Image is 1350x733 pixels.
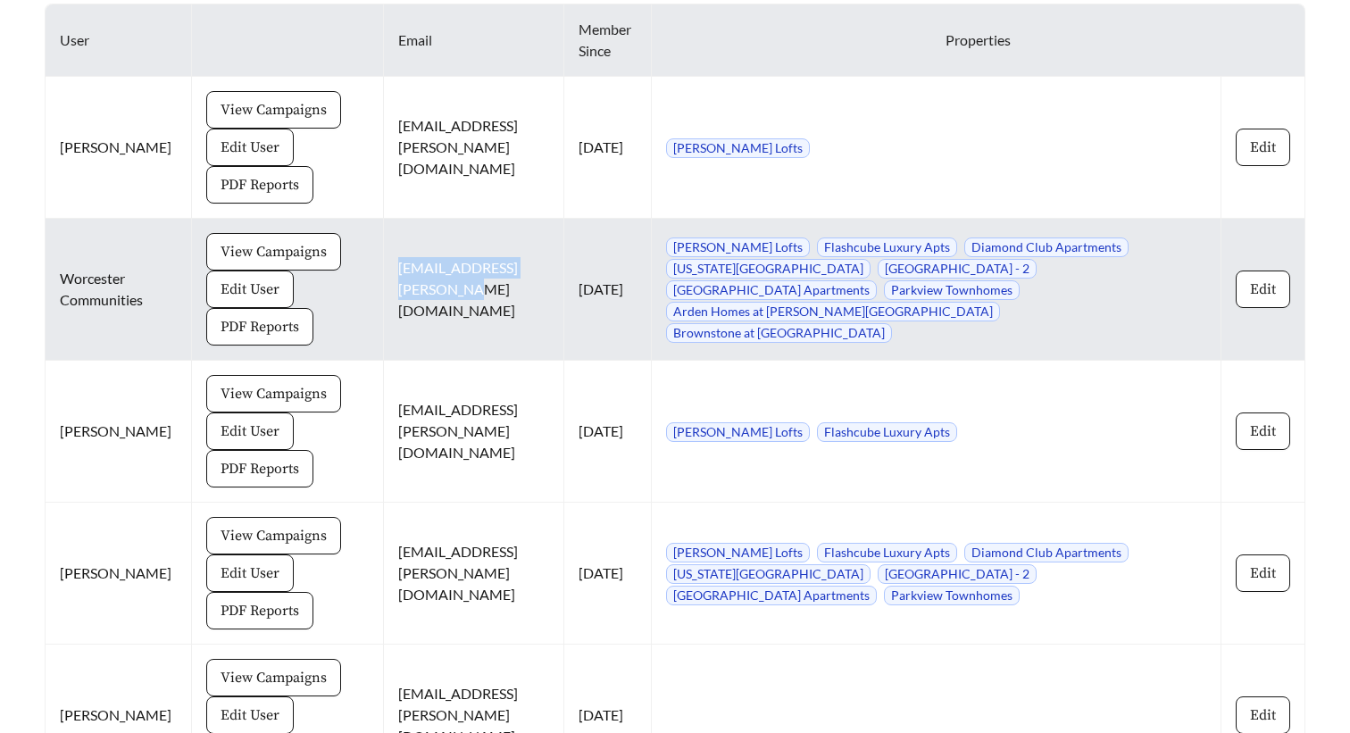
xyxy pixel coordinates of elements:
[666,323,892,343] span: Brownstone at [GEOGRAPHIC_DATA]
[46,361,192,503] td: [PERSON_NAME]
[884,586,1020,605] span: Parkview Townhomes
[206,242,341,259] a: View Campaigns
[221,421,279,442] span: Edit User
[564,503,651,645] td: [DATE]
[221,525,327,546] span: View Campaigns
[666,564,871,584] span: [US_STATE][GEOGRAPHIC_DATA]
[1250,562,1276,584] span: Edit
[564,77,651,219] td: [DATE]
[666,280,877,300] span: [GEOGRAPHIC_DATA] Apartments
[206,421,294,438] a: Edit User
[221,704,279,726] span: Edit User
[206,375,341,412] button: View Campaigns
[206,137,294,154] a: Edit User
[46,219,192,361] td: Worcester Communities
[564,4,651,77] th: Member Since
[564,219,651,361] td: [DATE]
[384,503,564,645] td: [EMAIL_ADDRESS][PERSON_NAME][DOMAIN_NAME]
[206,554,294,592] button: Edit User
[384,77,564,219] td: [EMAIL_ADDRESS][PERSON_NAME][DOMAIN_NAME]
[666,543,810,562] span: [PERSON_NAME] Lofts
[206,100,341,117] a: View Campaigns
[206,279,294,296] a: Edit User
[206,271,294,308] button: Edit User
[46,4,192,77] th: User
[206,526,341,543] a: View Campaigns
[884,280,1020,300] span: Parkview Townhomes
[666,586,877,605] span: [GEOGRAPHIC_DATA] Apartments
[206,308,313,346] button: PDF Reports
[1250,704,1276,726] span: Edit
[221,458,299,479] span: PDF Reports
[817,422,957,442] span: Flashcube Luxury Apts
[1236,412,1290,450] button: Edit
[1236,554,1290,592] button: Edit
[206,517,341,554] button: View Campaigns
[964,543,1129,562] span: Diamond Club Apartments
[666,259,871,279] span: [US_STATE][GEOGRAPHIC_DATA]
[964,237,1129,257] span: Diamond Club Apartments
[878,564,1037,584] span: [GEOGRAPHIC_DATA] - 2
[206,592,313,629] button: PDF Reports
[384,219,564,361] td: [EMAIL_ADDRESS][PERSON_NAME][DOMAIN_NAME]
[817,237,957,257] span: Flashcube Luxury Apts
[221,667,327,688] span: View Campaigns
[1250,421,1276,442] span: Edit
[46,77,192,219] td: [PERSON_NAME]
[206,166,313,204] button: PDF Reports
[1250,137,1276,158] span: Edit
[1236,271,1290,308] button: Edit
[666,422,810,442] span: [PERSON_NAME] Lofts
[221,241,327,262] span: View Campaigns
[666,302,1000,321] span: Arden Homes at [PERSON_NAME][GEOGRAPHIC_DATA]
[206,659,341,696] button: View Campaigns
[878,259,1037,279] span: [GEOGRAPHIC_DATA] - 2
[46,503,192,645] td: [PERSON_NAME]
[206,412,294,450] button: Edit User
[206,450,313,487] button: PDF Reports
[206,668,341,685] a: View Campaigns
[221,137,279,158] span: Edit User
[221,174,299,196] span: PDF Reports
[652,4,1305,77] th: Properties
[206,563,294,580] a: Edit User
[666,237,810,257] span: [PERSON_NAME] Lofts
[384,4,564,77] th: Email
[206,233,341,271] button: View Campaigns
[221,99,327,121] span: View Campaigns
[1236,129,1290,166] button: Edit
[221,600,299,621] span: PDF Reports
[564,361,651,503] td: [DATE]
[221,383,327,404] span: View Campaigns
[206,129,294,166] button: Edit User
[666,138,810,158] span: [PERSON_NAME] Lofts
[206,384,341,401] a: View Campaigns
[221,279,279,300] span: Edit User
[384,361,564,503] td: [EMAIL_ADDRESS][PERSON_NAME][DOMAIN_NAME]
[221,316,299,337] span: PDF Reports
[206,705,294,722] a: Edit User
[1250,279,1276,300] span: Edit
[221,562,279,584] span: Edit User
[206,91,341,129] button: View Campaigns
[817,543,957,562] span: Flashcube Luxury Apts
